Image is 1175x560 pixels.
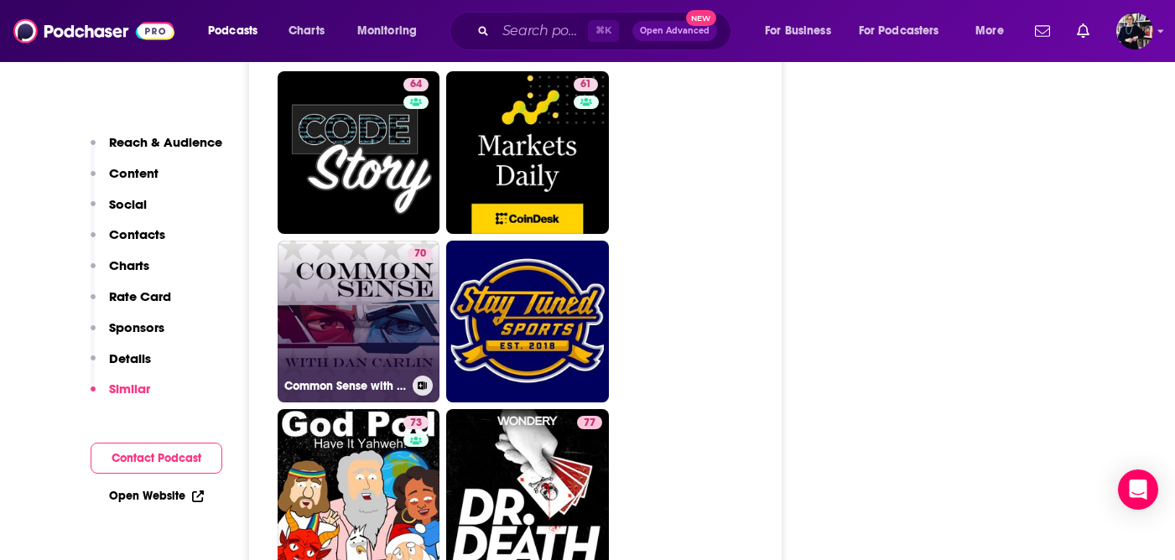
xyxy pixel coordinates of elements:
button: Contacts [91,226,165,257]
a: Show notifications dropdown [1028,17,1057,45]
span: ⌘ K [588,20,619,42]
a: 70 [408,247,433,261]
a: 77 [577,416,602,429]
p: Social [109,196,147,212]
span: Open Advanced [640,27,710,35]
button: Rate Card [91,288,171,319]
div: Search podcasts, credits, & more... [465,12,747,50]
span: New [686,10,716,26]
span: 64 [410,76,422,93]
span: For Business [765,19,831,43]
button: open menu [196,18,279,44]
a: 61 [446,71,609,234]
button: Similar [91,381,150,412]
span: 70 [414,246,426,262]
p: Contacts [109,226,165,242]
button: Charts [91,257,149,288]
p: Charts [109,257,149,273]
span: Logged in as ndewey [1116,13,1153,49]
button: Sponsors [91,319,164,350]
button: Contact Podcast [91,443,222,474]
span: Podcasts [208,19,257,43]
span: 73 [410,415,422,432]
p: Details [109,350,151,366]
a: Open Website [109,489,204,503]
p: Similar [109,381,150,397]
span: Monitoring [357,19,417,43]
button: open menu [848,18,964,44]
a: 70Common Sense with [PERSON_NAME] [278,241,440,403]
button: Details [91,350,151,381]
span: 61 [580,76,591,93]
input: Search podcasts, credits, & more... [496,18,588,44]
button: Content [91,165,159,196]
div: Open Intercom Messenger [1118,469,1158,510]
button: Reach & Audience [91,134,222,165]
span: Charts [289,19,325,43]
button: open menu [346,18,439,44]
a: 61 [574,78,598,91]
img: User Profile [1116,13,1153,49]
span: For Podcasters [859,19,939,43]
a: Show notifications dropdown [1070,17,1096,45]
a: 64 [278,71,440,234]
button: open menu [753,18,852,44]
p: Reach & Audience [109,134,222,150]
a: 73 [403,416,429,429]
button: Show profile menu [1116,13,1153,49]
a: Charts [278,18,335,44]
img: Podchaser - Follow, Share and Rate Podcasts [13,15,174,47]
button: Open AdvancedNew [632,21,717,41]
p: Content [109,165,159,181]
a: 64 [403,78,429,91]
span: More [975,19,1004,43]
button: open menu [964,18,1025,44]
h3: Common Sense with [PERSON_NAME] [284,379,406,393]
p: Rate Card [109,288,171,304]
span: 77 [584,415,595,432]
button: Social [91,196,147,227]
p: Sponsors [109,319,164,335]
